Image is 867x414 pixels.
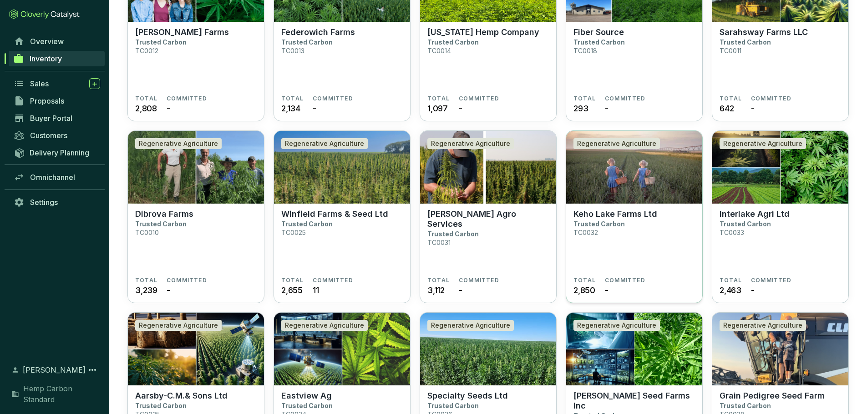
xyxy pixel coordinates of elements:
p: Trusted Carbon [135,220,187,228]
a: Winfield Farms & Seed LtdRegenerative AgricultureWinfield Farms & Seed LtdTrusted CarbonTC0025TOT... [274,130,411,303]
p: Specialty Seeds Ltd [427,391,508,401]
span: [PERSON_NAME] [23,364,86,375]
span: Overview [30,37,64,46]
p: Trusted Carbon [281,402,333,409]
p: Grain Pedigree Seed Farm [720,391,825,401]
span: COMMITTED [167,95,207,102]
p: Trusted Carbon [720,38,771,46]
a: Dibrova FarmsRegenerative AgricultureDibrova FarmsTrusted CarbonTC0010TOTAL3,239COMMITTED- [127,130,264,303]
p: [PERSON_NAME] Farms [135,27,229,37]
p: Trusted Carbon [573,38,625,46]
a: Delivery Planning [9,145,105,160]
img: Dibrova Farms [128,131,264,204]
p: Keho Lake Farms Ltd [573,209,657,219]
span: Inventory [30,54,62,63]
img: Skrove Agro Services [420,131,556,204]
div: Regenerative Agriculture [281,138,368,149]
a: Interlake Agri LtdRegenerative AgricultureInterlake Agri LtdTrusted CarbonTC0033TOTAL2,463COMMITTED- [712,130,849,303]
span: TOTAL [573,277,596,284]
span: TOTAL [281,95,304,102]
p: Trusted Carbon [281,220,333,228]
p: TC0025 [281,229,306,236]
a: Skrove Agro ServicesRegenerative Agriculture[PERSON_NAME] Agro ServicesTrusted CarbonTC0031TOTAL3... [420,130,557,303]
img: Specialty Seeds Ltd [420,313,556,385]
p: Federowich Farms [281,27,355,37]
span: Hemp Carbon Standard [23,383,100,405]
p: TC0012 [135,47,158,55]
p: Eastview Ag [281,391,332,401]
span: - [459,102,462,115]
span: TOTAL [427,95,450,102]
p: TC0013 [281,47,304,55]
div: Regenerative Agriculture [135,138,222,149]
div: Regenerative Agriculture [135,320,222,331]
span: TOTAL [135,95,157,102]
div: Regenerative Agriculture [720,138,806,149]
p: TC0033 [720,229,744,236]
p: Trusted Carbon [427,38,479,46]
a: Buyer Portal [9,110,105,126]
p: Winfield Farms & Seed Ltd [281,209,388,219]
span: COMMITTED [459,95,499,102]
span: Settings [30,198,58,207]
p: Trusted Carbon [573,220,625,228]
p: Trusted Carbon [427,402,479,409]
p: TC0032 [573,229,598,236]
p: Fiber Source [573,27,624,37]
span: COMMITTED [459,277,499,284]
span: COMMITTED [313,277,353,284]
span: - [167,102,170,115]
span: 2,134 [281,102,300,115]
img: Winfield Farms & Seed Ltd [274,131,410,204]
p: TC0031 [427,239,451,246]
p: Dibrova Farms [135,209,193,219]
span: Delivery Planning [30,148,89,157]
img: Eastview Ag [274,313,410,385]
span: COMMITTED [605,277,645,284]
span: 3,112 [427,284,445,296]
span: COMMITTED [167,277,207,284]
img: Grain Pedigree Seed Farm [712,313,848,385]
span: TOTAL [281,277,304,284]
div: Regenerative Agriculture [281,320,368,331]
p: Trusted Carbon [281,38,333,46]
span: - [605,102,608,115]
span: TOTAL [135,277,157,284]
p: Aarsby-C.M.& Sons Ltd [135,391,228,401]
span: COMMITTED [751,95,791,102]
a: Inventory [9,51,105,66]
span: COMMITTED [313,95,353,102]
p: TC0011 [720,47,741,55]
span: 642 [720,102,734,115]
span: 1,097 [427,102,448,115]
div: Regenerative Agriculture [720,320,806,331]
p: [US_STATE] Hemp Company [427,27,539,37]
span: 11 [313,284,319,296]
span: COMMITTED [751,277,791,284]
img: Keho Lake Farms Ltd [566,131,702,204]
p: TC0014 [427,47,451,55]
span: - [751,102,755,115]
p: Trusted Carbon [135,402,187,409]
span: - [313,102,316,115]
p: Trusted Carbon [135,38,187,46]
a: Keho Lake Farms LtdRegenerative AgricultureKeho Lake Farms LtdTrusted CarbonTC0032TOTAL2,850COMMI... [566,130,703,303]
a: Overview [9,34,105,49]
span: - [751,284,755,296]
a: Settings [9,195,105,210]
span: TOTAL [573,95,596,102]
p: [PERSON_NAME] Agro Services [427,209,549,229]
span: - [459,284,462,296]
span: - [605,284,608,296]
span: TOTAL [720,95,742,102]
span: Buyer Portal [30,114,72,123]
span: Customers [30,131,67,140]
p: TC0010 [135,229,159,236]
a: Proposals [9,93,105,109]
span: Proposals [30,96,64,105]
p: Sarahsway Farms LLC [720,27,808,37]
p: [PERSON_NAME] Seed Farms Inc [573,391,695,411]
div: Regenerative Agriculture [427,138,514,149]
span: 3,239 [135,284,157,296]
a: Customers [9,128,105,143]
